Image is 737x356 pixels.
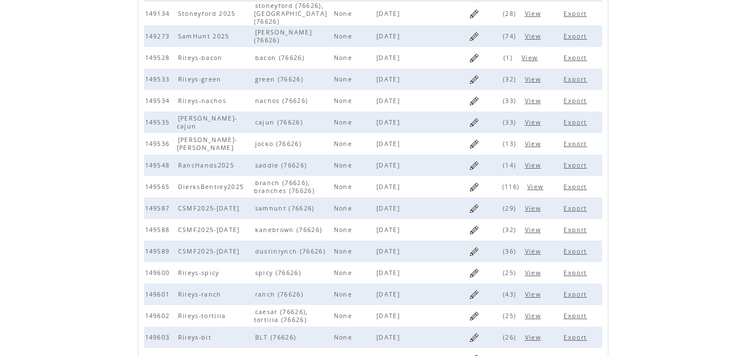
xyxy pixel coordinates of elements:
a: Click to edit list [469,31,480,42]
a: None [333,139,356,147]
span: Click to view registered numbers [525,75,544,83]
span: Click to edit list [145,75,173,83]
a: cajun (76626) [254,118,307,126]
span: Click to view registered numbers [525,290,544,298]
span: Click to edit list [376,183,403,191]
a: Export [564,161,590,169]
a: Click to edit list [469,74,480,85]
a: Click to edit list [469,268,480,278]
a: Rileys-blt [177,333,215,341]
span: (33) [499,97,520,105]
span: Click to view registered numbers [525,204,544,212]
span: (29) [499,204,520,212]
span: Click to edit list [376,247,403,255]
a: kanebrown (76626) [254,225,327,233]
span: (25) [499,269,520,277]
a: [DATE] [375,118,404,126]
a: View [524,290,545,298]
span: Click to edit list [376,54,403,62]
a: Stoneyford 2025 [177,9,240,17]
a: [DATE] [375,225,404,233]
span: Click to edit list [334,10,355,18]
span: Click to view registered numbers [525,312,544,320]
span: Click to edit list [178,312,229,320]
a: [DATE] [375,182,404,190]
a: None [333,311,356,319]
a: View [524,96,545,104]
a: [DATE] [375,161,404,169]
span: Click to edit list [145,226,173,234]
span: Click to edit list [376,333,403,341]
span: Click to edit list [254,179,317,195]
a: View [524,32,545,40]
a: jocko (76626) [254,139,306,147]
span: Click to edit list [178,97,229,105]
a: Export [564,226,590,234]
span: (43) [499,290,520,298]
a: None [333,333,356,341]
span: (28) [499,10,520,18]
a: CSMF2025-[DATE] [177,225,244,233]
a: Export [564,183,590,191]
a: green (76626) [254,75,307,83]
span: Click to edit list [254,28,312,44]
a: Click to edit list [469,160,480,171]
span: Click to view registered numbers [525,247,544,255]
span: Click to edit list [376,32,403,40]
span: Click to edit list [334,312,355,320]
a: None [333,290,356,298]
a: Click to edit list [469,246,480,257]
span: Click to edit list [334,54,355,62]
a: [DATE] [375,75,404,83]
span: Click to edit list [178,10,239,18]
a: None [333,247,356,255]
a: Click to edit list [469,332,480,343]
a: View [524,161,545,169]
span: Click to edit list [145,140,173,148]
span: Click to edit list [145,247,173,255]
a: View [524,118,545,126]
a: Rileys-tortilla [177,311,230,319]
span: Click to edit list [255,226,325,234]
a: 149533 [144,75,174,83]
span: Click to view registered numbers [525,333,544,341]
a: Rileys-ranch [177,290,226,298]
span: Click to edit list [178,290,225,298]
span: Click to edit list [177,114,238,130]
span: Click to edit list [334,333,355,341]
a: 149273 [144,32,174,40]
span: Click to edit list [145,269,173,277]
a: [DATE] [375,333,404,341]
span: Click to view registered numbers [525,140,544,148]
span: Click to edit list [145,204,173,212]
a: RancHands2025 [177,161,238,169]
a: Click to edit list [469,8,480,19]
a: Export [564,54,590,62]
a: 149134 [144,9,174,17]
span: Click to edit list [145,312,173,320]
a: None [333,182,356,190]
span: Click to edit list [178,161,237,169]
a: View [524,225,545,233]
a: Export [564,247,590,255]
a: Click to edit list [469,139,480,149]
a: [DATE] [375,311,404,319]
a: 149587 [144,204,174,212]
span: Click to edit list [178,226,243,234]
span: Click to edit list [255,118,306,126]
a: 149534 [144,96,174,104]
span: Click to edit list [334,118,355,126]
span: Click to edit list [178,204,243,212]
a: 149589 [144,247,174,255]
span: Click to view registered numbers [525,97,544,105]
span: Click to edit list [376,226,403,234]
a: View [524,247,545,255]
a: spicy (76626) [254,268,305,276]
span: Click to edit list [255,75,306,83]
a: View [524,75,545,83]
a: 149588 [144,225,174,233]
a: None [333,161,356,169]
a: [PERSON_NAME]-cajun [177,114,238,130]
a: None [333,75,356,83]
span: Click to view registered numbers [525,10,544,18]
